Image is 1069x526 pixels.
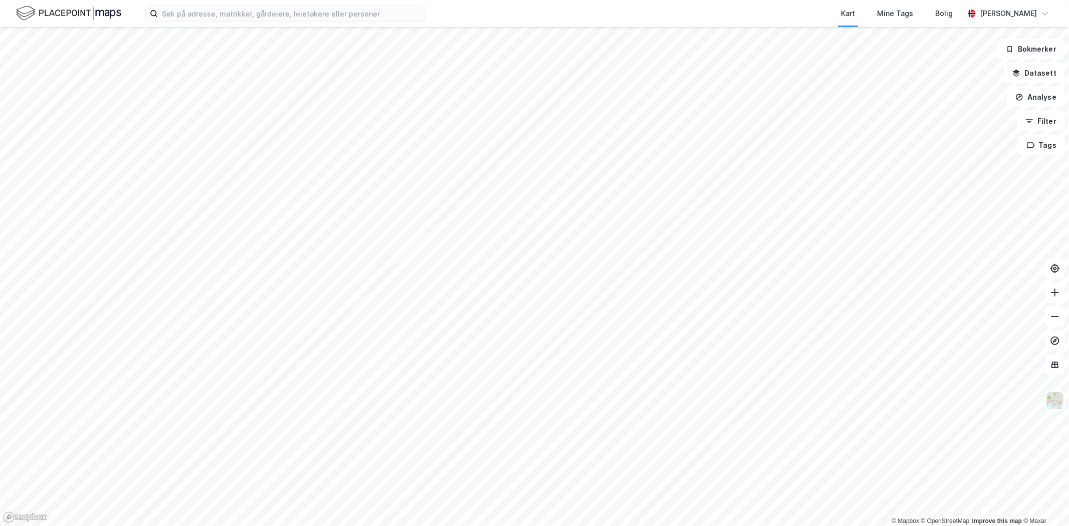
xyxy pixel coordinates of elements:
[158,6,425,21] input: Søk på adresse, matrikkel, gårdeiere, leietakere eller personer
[841,8,855,20] div: Kart
[921,517,970,524] a: OpenStreetMap
[1019,478,1069,526] div: Kontrollprogram for chat
[935,8,953,20] div: Bolig
[997,39,1065,59] button: Bokmerker
[1004,63,1065,83] button: Datasett
[1017,111,1065,131] button: Filter
[1019,478,1069,526] iframe: Chat Widget
[877,8,913,20] div: Mine Tags
[3,511,47,523] a: Mapbox homepage
[1007,87,1065,107] button: Analyse
[1045,391,1064,410] img: Z
[892,517,919,524] a: Mapbox
[980,8,1037,20] div: [PERSON_NAME]
[1018,135,1065,155] button: Tags
[972,517,1022,524] a: Improve this map
[16,5,121,22] img: logo.f888ab2527a4732fd821a326f86c7f29.svg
